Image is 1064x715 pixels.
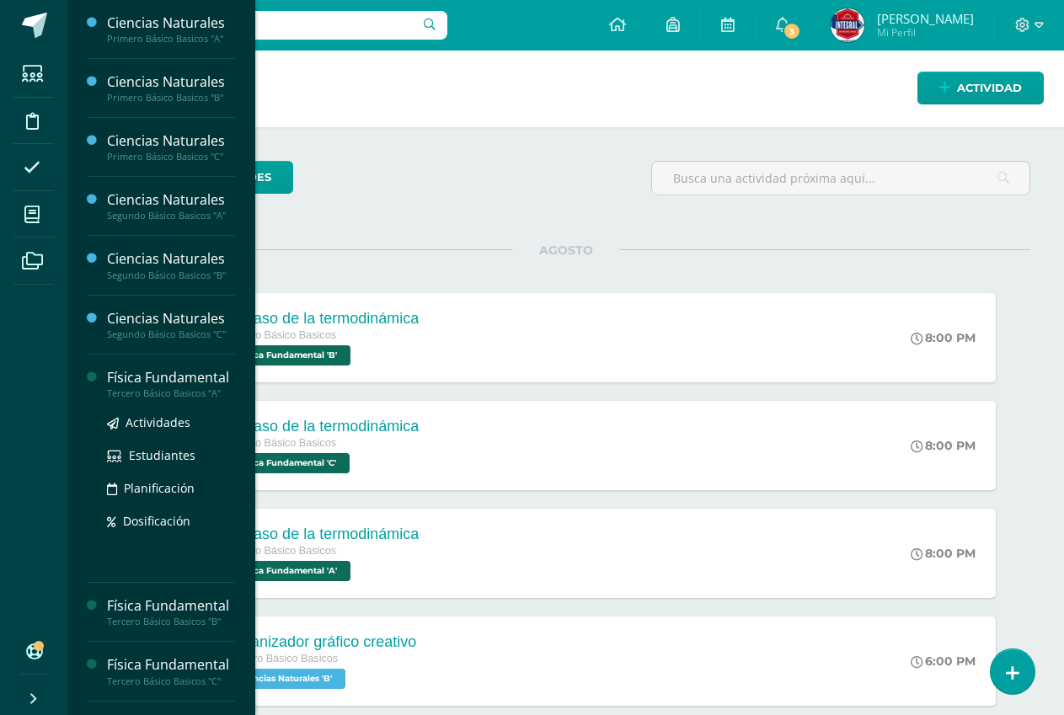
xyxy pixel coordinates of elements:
[226,561,350,581] span: Física Fundamental 'A'
[107,72,235,92] div: Ciencias Naturales
[107,655,235,675] div: Física Fundamental
[107,13,235,45] a: Ciencias NaturalesPrimero Básico Basicos "A"
[911,438,976,453] div: 8:00 PM
[124,480,195,496] span: Planificación
[226,329,336,341] span: Tercero Básico Basicos
[107,413,235,432] a: Actividades
[107,368,235,387] div: Física Fundamental
[107,131,235,151] div: Ciencias Naturales
[226,345,350,366] span: Física Fundamental 'B'
[226,437,336,449] span: Tercero Básico Basicos
[107,328,235,340] div: Segundo Básico Basicos "C"
[911,330,976,345] div: 8:00 PM
[107,675,235,687] div: Tercero Básico Basicos "C"
[107,655,235,686] a: Física FundamentalTercero Básico Basicos "C"
[107,131,235,163] a: Ciencias NaturalesPrimero Básico Basicos "C"
[107,478,235,498] a: Planificación
[107,190,235,210] div: Ciencias Naturales
[877,10,974,27] span: [PERSON_NAME]
[107,309,235,340] a: Ciencias NaturalesSegundo Básico Basicos "C"
[107,616,235,627] div: Tercero Básico Basicos "B"
[107,72,235,104] a: Ciencias NaturalesPrimero Básico Basicos "B"
[226,653,338,664] span: Primero Básico Basicos
[107,210,235,221] div: Segundo Básico Basicos "A"
[123,513,190,529] span: Dosificación
[107,269,235,281] div: Segundo Básico Basicos "B"
[652,162,1029,195] input: Busca una actividad próxima aquí...
[911,654,976,669] div: 6:00 PM
[107,13,235,33] div: Ciencias Naturales
[226,310,419,328] div: Repaso de la termodinámica
[107,596,235,616] div: Física Fundamental
[78,11,447,40] input: Busca un usuario...
[226,526,419,543] div: Repaso de la termodinámica
[129,447,195,463] span: Estudiantes
[107,309,235,328] div: Ciencias Naturales
[107,190,235,221] a: Ciencias NaturalesSegundo Básico Basicos "A"
[877,25,974,40] span: Mi Perfil
[226,545,336,557] span: Tercero Básico Basicos
[226,453,350,473] span: Física Fundamental 'C'
[783,22,801,40] span: 3
[107,368,235,399] a: Física FundamentalTercero Básico Basicos "A"
[911,546,976,561] div: 8:00 PM
[107,33,235,45] div: Primero Básico Basicos "A"
[107,92,235,104] div: Primero Básico Basicos "B"
[107,387,235,399] div: Tercero Básico Basicos "A"
[107,596,235,627] a: Física FundamentalTercero Básico Basicos "B"
[917,72,1044,104] a: Actividad
[88,51,1044,127] h1: Actividades
[126,414,190,430] span: Actividades
[107,446,235,465] a: Estudiantes
[226,669,345,689] span: Ciencias Naturales 'B'
[957,72,1022,104] span: Actividad
[107,249,235,269] div: Ciencias Naturales
[512,243,620,258] span: AGOSTO
[107,151,235,163] div: Primero Básico Basicos "C"
[226,418,419,435] div: Repaso de la termodinámica
[831,8,864,42] img: d976617d5cae59a017fc8fde6d31eccf.png
[107,249,235,280] a: Ciencias NaturalesSegundo Básico Basicos "B"
[226,633,416,651] div: Organizador gráfico creativo
[107,511,235,531] a: Dosificación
